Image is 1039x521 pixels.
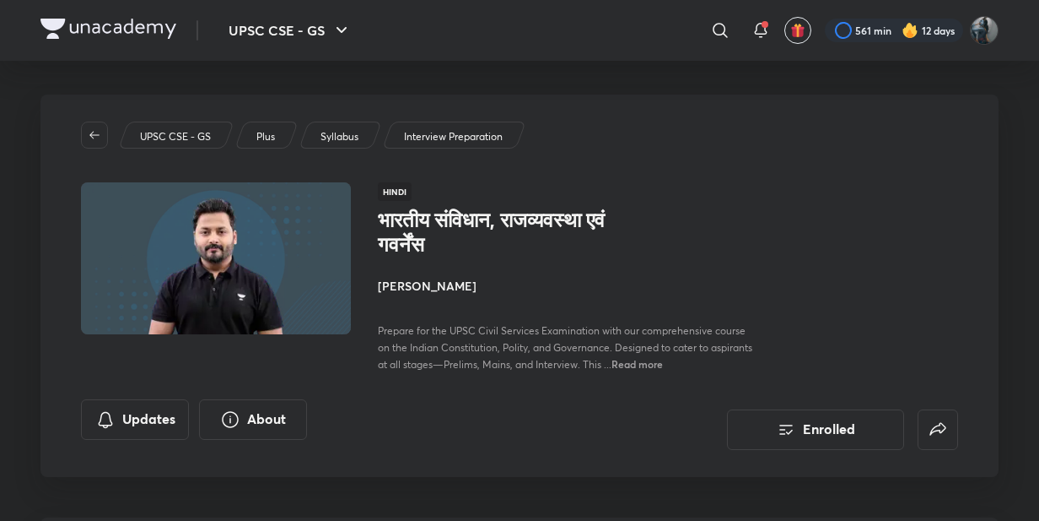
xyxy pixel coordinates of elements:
img: avatar [790,23,805,38]
img: Komal [970,16,999,45]
p: UPSC CSE - GS [140,129,211,144]
button: UPSC CSE - GS [218,14,362,47]
img: Company Logo [40,19,176,39]
span: Hindi [378,182,412,201]
p: Plus [256,129,275,144]
button: Updates [81,399,189,440]
button: false [918,410,958,450]
button: About [199,399,307,440]
h4: [PERSON_NAME] [378,277,756,295]
button: Enrolled [727,410,904,450]
a: Company Logo [40,19,176,43]
h1: भारतीय संविधान, राजव्यवस्था एवं गवर्नेंस [378,208,654,257]
a: UPSC CSE - GS [137,129,214,144]
a: Syllabus [318,129,362,144]
p: Interview Preparation [404,129,503,144]
a: Plus [254,129,278,144]
p: Syllabus [320,129,358,144]
span: Read more [611,357,663,371]
img: Thumbnail [78,181,353,336]
span: Prepare for the UPSC Civil Services Examination with our comprehensive course on the Indian Const... [378,324,752,371]
img: streak [902,22,918,39]
button: avatar [784,17,811,44]
a: Interview Preparation [401,129,506,144]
